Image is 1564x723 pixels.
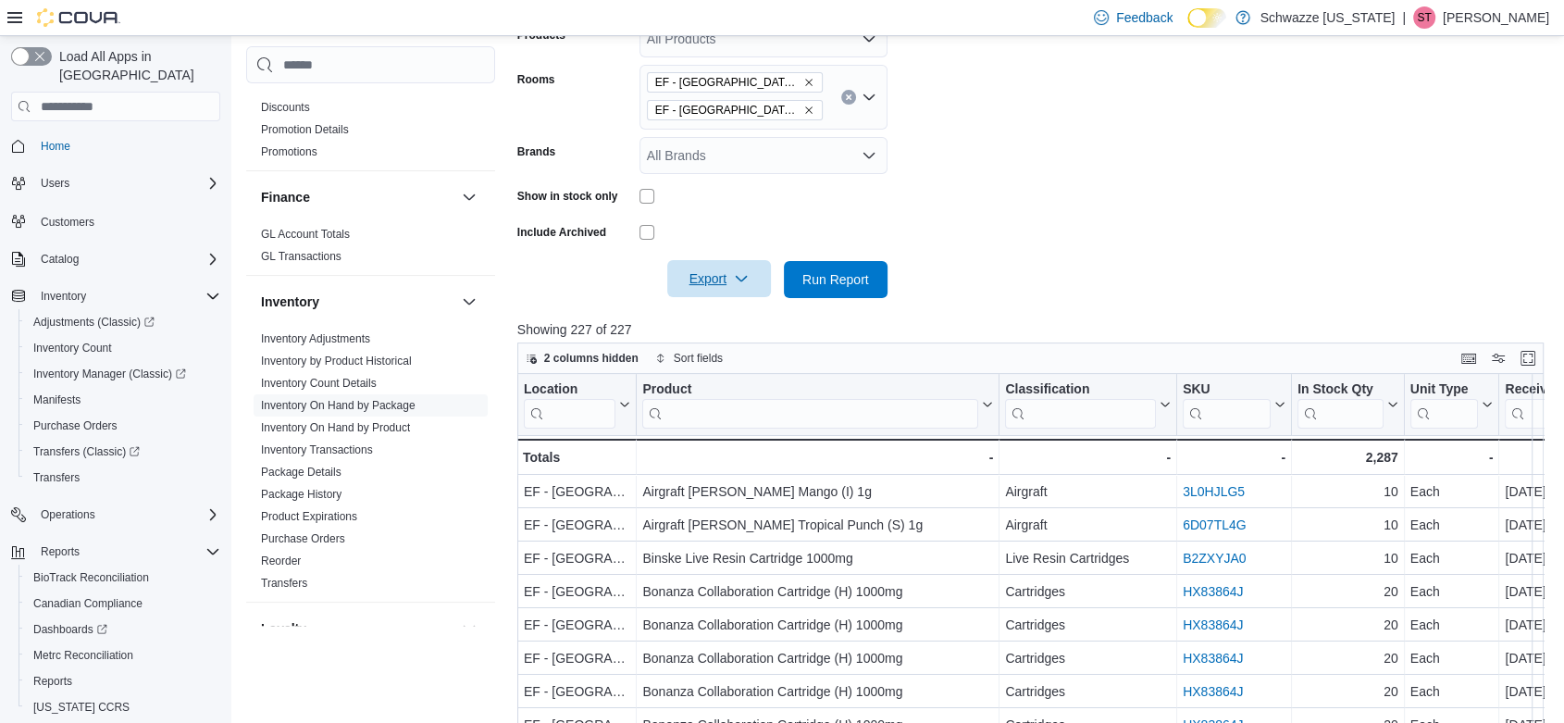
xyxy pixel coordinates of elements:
[1297,680,1398,703] div: 20
[261,487,341,502] span: Package History
[1183,517,1246,532] a: 6D07TL4G
[1409,446,1493,468] div: -
[1410,680,1494,703] div: Each
[19,309,228,335] a: Adjustments (Classic)
[33,315,155,330] span: Adjustments (Classic)
[26,337,119,359] a: Inventory Count
[261,228,350,241] a: GL Account Totals
[261,619,306,638] h3: Loyalty
[1183,484,1245,499] a: 3L0HJLG5
[33,248,86,270] button: Catalog
[26,618,115,641] a: Dashboards
[655,101,800,119] span: EF - [GEOGRAPHIC_DATA] - [GEOGRAPHIC_DATA] - [GEOGRAPHIC_DATA] - [GEOGRAPHIC_DATA]
[33,418,118,433] span: Purchase Orders
[1005,381,1171,429] button: Classification
[19,565,228,591] button: BioTrack Reconciliation
[19,413,228,439] button: Purchase Orders
[26,592,220,615] span: Canadian Compliance
[1297,547,1398,569] div: 10
[524,580,630,603] div: EF - [GEOGRAPHIC_DATA]
[33,504,103,526] button: Operations
[458,617,480,640] button: Loyalty
[647,100,823,120] span: EF - Glendale - EF - Glendale - FoH
[41,252,79,267] span: Catalog
[1417,6,1431,29] span: ST
[261,576,307,591] span: Transfers
[1458,347,1480,369] button: Keyboard shortcuts
[26,415,220,437] span: Purchase Orders
[261,377,377,390] a: Inventory Count Details
[648,347,730,369] button: Sort fields
[26,363,220,385] span: Inventory Manager (Classic)
[33,596,143,611] span: Canadian Compliance
[33,674,72,689] span: Reports
[33,622,107,637] span: Dashboards
[1183,381,1271,399] div: SKU
[1005,381,1156,399] div: Classification
[862,90,876,105] button: Open list of options
[261,101,310,114] a: Discounts
[261,465,341,480] span: Package Details
[517,320,1555,339] p: Showing 227 of 227
[26,467,87,489] a: Transfers
[1297,480,1398,503] div: 10
[261,399,416,412] a: Inventory On Hand by Package
[261,188,454,206] button: Finance
[261,398,416,413] span: Inventory On Hand by Package
[26,696,220,718] span: Washington CCRS
[19,668,228,694] button: Reports
[19,439,228,465] a: Transfers (Classic)
[1005,680,1171,703] div: Cartridges
[33,248,220,270] span: Catalog
[518,347,646,369] button: 2 columns hidden
[1409,381,1478,429] div: Unit Type
[261,443,373,457] span: Inventory Transactions
[261,332,370,345] a: Inventory Adjustments
[674,351,723,366] span: Sort fields
[246,328,495,602] div: Inventory
[1297,580,1398,603] div: 20
[4,246,228,272] button: Catalog
[41,215,94,230] span: Customers
[1297,446,1398,468] div: 2,287
[1183,381,1271,429] div: SKU URL
[33,504,220,526] span: Operations
[1410,547,1494,569] div: Each
[33,541,87,563] button: Reports
[261,510,357,523] a: Product Expirations
[1005,580,1171,603] div: Cartridges
[19,335,228,361] button: Inventory Count
[458,291,480,313] button: Inventory
[1409,381,1478,399] div: Unit Type
[41,289,86,304] span: Inventory
[524,480,630,503] div: EF - [GEOGRAPHIC_DATA]
[261,619,454,638] button: Loyalty
[1297,381,1384,399] div: In Stock Qty
[26,592,150,615] a: Canadian Compliance
[1487,347,1509,369] button: Display options
[261,100,310,115] span: Discounts
[862,148,876,163] button: Open list of options
[19,694,228,720] button: [US_STATE] CCRS
[33,341,112,355] span: Inventory Count
[1183,617,1243,632] a: HX83864J
[1183,684,1243,699] a: HX83864J
[803,77,814,88] button: Remove EF - Glendale - EF - Glendale - BoH from selection in this group
[642,381,978,429] div: Product
[1410,480,1494,503] div: Each
[33,285,220,307] span: Inventory
[41,507,95,522] span: Operations
[1443,6,1549,29] p: [PERSON_NAME]
[1297,647,1398,669] div: 20
[261,555,301,567] a: Reorder
[517,144,555,159] label: Brands
[261,466,341,479] a: Package Details
[261,421,410,434] a: Inventory On Hand by Product
[4,132,228,159] button: Home
[26,567,156,589] a: BioTrack Reconciliation
[1410,614,1494,636] div: Each
[19,642,228,668] button: Metrc Reconciliation
[524,647,630,669] div: EF - [GEOGRAPHIC_DATA]
[26,644,141,667] a: Metrc Reconciliation
[784,261,888,298] button: Run Report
